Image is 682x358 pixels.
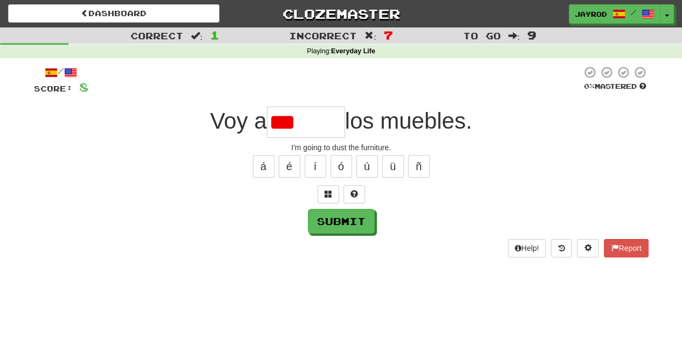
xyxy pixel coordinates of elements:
[584,82,595,90] span: 0 %
[331,47,375,55] strong: Everyday Life
[508,31,520,40] span: :
[210,108,267,134] span: Voy a
[382,155,404,178] button: ü
[527,29,536,41] span: 9
[253,155,274,178] button: á
[8,4,219,23] a: Dashboard
[191,31,203,40] span: :
[582,82,649,92] div: Mastered
[34,66,88,79] div: /
[463,30,500,41] span: To go
[575,9,607,19] span: Jayrod
[34,84,73,93] span: Score:
[569,4,660,24] a: Jayrod /
[356,155,378,178] button: ú
[236,4,447,23] a: Clozemaster
[130,30,183,41] span: Correct
[279,155,300,178] button: é
[289,30,357,41] span: Incorrect
[305,155,326,178] button: í
[308,209,375,234] button: Submit
[345,108,472,134] span: los muebles.
[343,185,365,203] button: Single letter hint - you only get 1 per sentence and score half the points! alt+h
[551,239,571,257] button: Round history (alt+y)
[508,239,546,257] button: Help!
[330,155,352,178] button: ó
[631,9,636,16] span: /
[34,142,649,153] div: I'm going to dust the furniture.
[318,185,339,203] button: Switch sentence to multiple choice alt+p
[604,239,648,257] button: Report
[408,155,430,178] button: ñ
[79,80,88,94] span: 8
[364,31,376,40] span: :
[384,29,393,41] span: 7
[210,29,219,41] span: 1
